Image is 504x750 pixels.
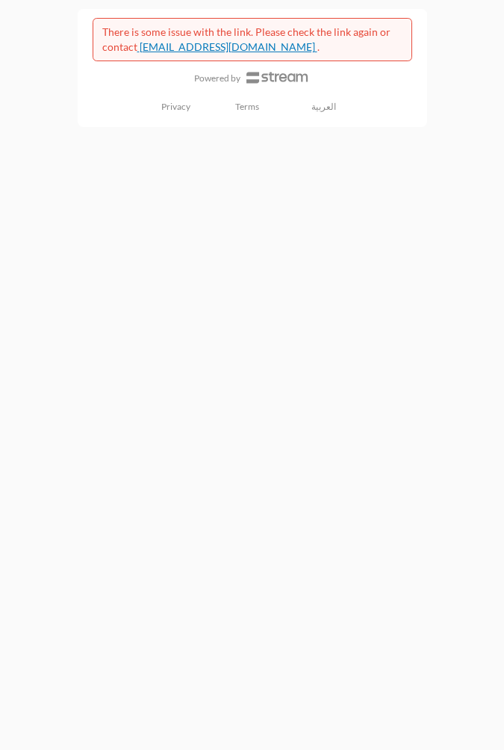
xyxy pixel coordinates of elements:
[304,95,343,118] a: العربية
[102,25,402,55] div: There is some issue with the link. Please check the link again or contact .
[161,101,190,113] a: Privacy
[235,101,259,113] a: Terms
[137,40,317,53] a: [EMAIL_ADDRESS][DOMAIN_NAME]
[194,72,240,84] p: Powered by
